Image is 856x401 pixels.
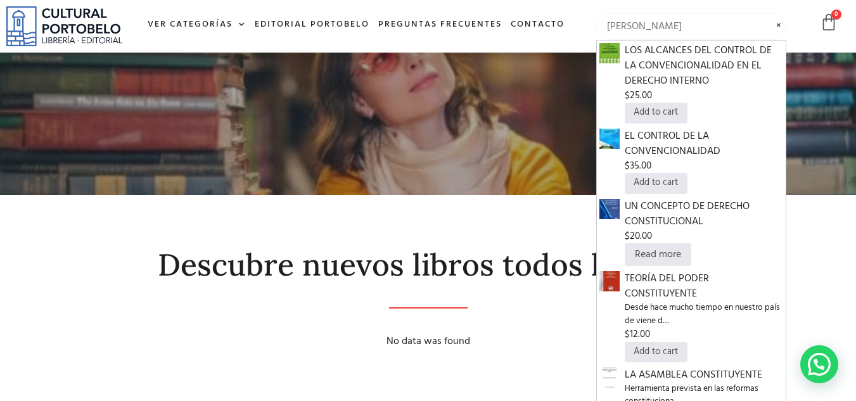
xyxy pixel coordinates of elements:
a: TEORÍA DEL PODER CONSTITUYENTE [599,273,620,290]
div: No data was found [35,334,821,349]
a: EL CONTROL DE LA CONVENCIONALIDAD$35.00 [625,129,784,174]
span: $ [625,158,630,174]
span: $ [625,229,630,244]
span: TEORÍA DEL PODER CONSTITUYENTE [625,271,784,302]
a: Editorial Portobelo [250,11,374,39]
a: Add to cart: “EL CONTROL DE LA CONVENCIONALIDAD” [625,173,687,193]
img: BA243-1.jpg [599,271,620,291]
span: $ [625,88,630,103]
bdi: 12.00 [625,327,650,342]
div: Contactar por WhatsApp [800,345,838,383]
a: LOS ALCANCES DEL CONTROL DE LA CONVENCIONALIDAD EN EL DERECHO INTERNO [599,45,620,61]
a: Read more about “UN CONCEPTO DE DERECHO CONSTITUCIONAL” [625,243,691,266]
span: UN CONCEPTO DE DERECHO CONSTITUCIONAL [625,199,784,229]
a: EL CONTROL DE LA CONVENCIONALIDAD [599,130,620,147]
span: Limpiar [771,18,786,19]
a: TEORÍA DEL PODER CONSTITUYENTEDesde hace mucho tiempo en nuestro país de viene d…$12.00 [625,271,784,342]
img: 430-1.png [599,367,620,388]
a: UN CONCEPTO DE DERECHO CONSTITUCIONAL$20.00 [625,199,784,244]
bdi: 25.00 [625,88,652,103]
a: LOS ALCANCES DEL CONTROL DE LA CONVENCIONALIDAD EN EL DERECHO INTERNO$25.00 [625,43,784,103]
a: Add to cart: “LOS ALCANCES DEL CONTROL DE LA CONVENCIONALIDAD EN EL DERECHO INTERNO” [625,103,687,123]
a: LA ASAMBLEA CONSTITUYENTE [599,369,620,386]
input: Búsqueda [596,13,787,40]
img: img20230324_09200837 [599,129,620,149]
span: LA ASAMBLEA CONSTITUYENTE [625,367,784,383]
a: Contacto [506,11,569,39]
span: $ [625,327,630,342]
a: 0 [820,13,838,32]
a: Ver Categorías [143,11,250,39]
span: LOS ALCANCES DEL CONTROL DE LA CONVENCIONALIDAD EN EL DERECHO INTERNO [625,43,784,89]
span: EL CONTROL DE LA CONVENCIONALIDAD [625,129,784,159]
span: Desde hace mucho tiempo en nuestro país de viene d… [625,302,784,328]
img: img20230324_09221790 [599,43,620,63]
img: img20230324_09142418 [599,199,620,219]
a: Preguntas frecuentes [374,11,506,39]
h2: Descubre nuevos libros todos los días [35,248,821,282]
a: Add to cart: “TEORÍA DEL PODER CONSTITUYENTE” [625,342,687,362]
bdi: 35.00 [625,158,651,174]
bdi: 20.00 [625,229,652,244]
a: UN CONCEPTO DE DERECHO CONSTITUCIONAL [599,201,620,217]
span: 0 [831,10,841,20]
